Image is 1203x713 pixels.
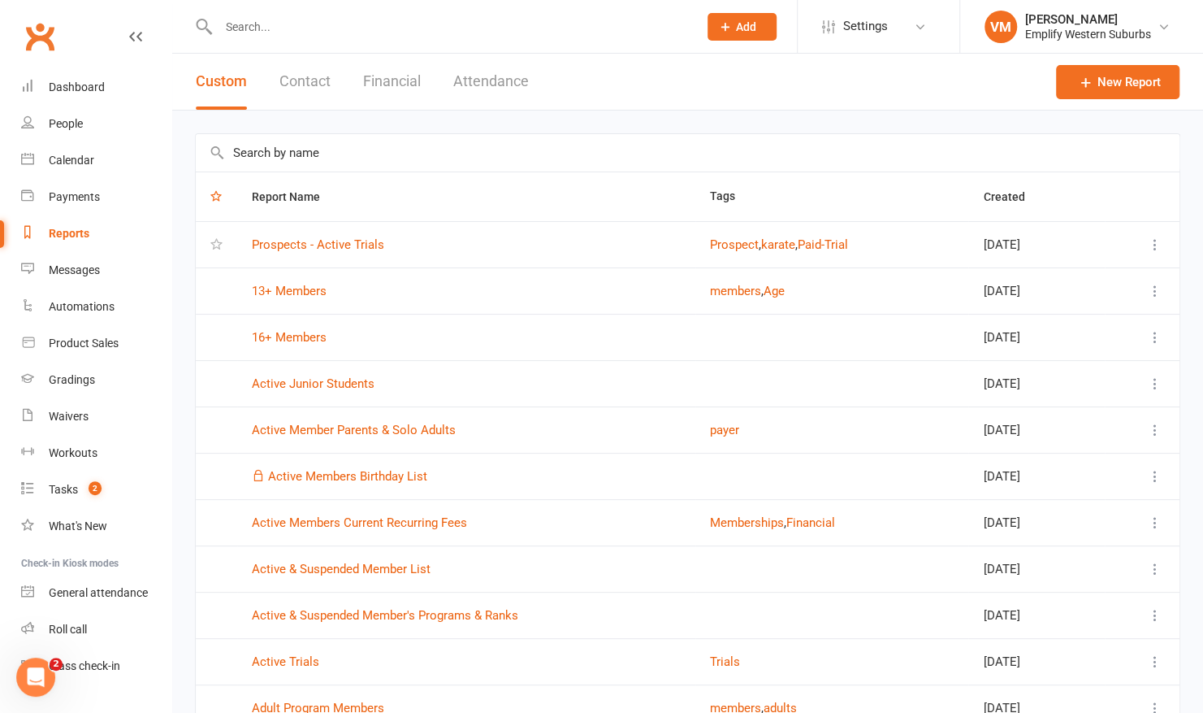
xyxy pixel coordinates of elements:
a: Active & Suspended Member List [252,562,431,576]
a: Roll call [21,611,171,648]
td: [DATE] [968,314,1104,360]
span: , [761,284,764,298]
td: [DATE] [968,360,1104,406]
td: [DATE] [968,406,1104,453]
div: What's New [49,520,107,533]
div: VM [984,11,1017,43]
a: Class kiosk mode [21,648,171,685]
a: Messages [21,252,171,289]
span: Report Name [252,190,338,203]
div: Waivers [49,410,89,423]
div: Class check-in [49,659,120,672]
div: Workouts [49,446,97,459]
button: Created [983,187,1042,207]
button: Add [708,13,777,41]
div: General attendance [49,586,148,599]
a: Product Sales [21,325,171,362]
td: [DATE] [968,546,1104,592]
button: karate [761,235,795,254]
div: Roll call [49,623,87,636]
div: Payments [49,190,100,203]
div: People [49,117,83,130]
a: Dashboard [21,69,171,106]
button: Financial [786,513,835,533]
div: Emplify Western Suburbs [1025,27,1151,41]
div: Calendar [49,154,94,167]
a: Calendar [21,142,171,179]
div: Reports [49,227,89,240]
a: People [21,106,171,142]
iframe: Intercom live chat [16,658,55,697]
button: Prospect [710,235,759,254]
span: Created [983,190,1042,203]
a: New Report [1056,65,1179,99]
button: Age [764,281,785,301]
button: Contact [279,54,331,110]
div: [PERSON_NAME] [1025,12,1151,27]
div: Messages [49,263,100,276]
div: Product Sales [49,337,119,350]
a: General attendance kiosk mode [21,575,171,611]
div: Automations [49,300,115,313]
a: 13+ Members [252,284,327,298]
div: Dashboard [49,80,105,93]
input: Search by name [196,134,1179,172]
td: [DATE] [968,499,1104,546]
a: Automations [21,289,171,325]
a: Active & Suspended Member's Programs & Ranks [252,608,518,623]
input: Search... [214,15,686,38]
button: Trials [710,652,740,672]
button: members [710,281,761,301]
span: 2 [50,658,63,671]
a: Active Members Current Recurring Fees [252,515,467,530]
span: Add [736,20,756,33]
span: , [759,237,761,252]
td: [DATE] [968,221,1104,267]
button: Memberships [710,513,784,533]
td: [DATE] [968,267,1104,314]
td: [DATE] [968,638,1104,685]
span: 2 [89,481,102,495]
button: payer [710,420,739,440]
span: , [784,515,786,530]
a: Clubworx [19,16,60,57]
a: Active Member Parents & Solo Adults [252,423,456,437]
div: Gradings [49,373,95,386]
span: Settings [843,8,888,45]
div: Tasks [49,483,78,496]
button: Custom [196,54,247,110]
a: Active Members Birthday List [268,469,427,484]
a: Tasks 2 [21,472,171,508]
button: Financial [363,54,421,110]
a: Payments [21,179,171,215]
a: Reports [21,215,171,252]
a: Workouts [21,435,171,472]
td: [DATE] [968,592,1104,638]
a: Prospects - Active Trials [252,237,384,252]
td: [DATE] [968,453,1104,499]
a: Active Junior Students [252,376,374,391]
a: What's New [21,508,171,545]
button: Attendance [453,54,529,110]
a: Gradings [21,362,171,398]
a: Active Trials [252,654,319,669]
button: Report Name [252,187,338,207]
th: Tags [695,172,968,221]
a: Waivers [21,398,171,435]
span: , [795,237,798,252]
a: 16+ Members [252,330,327,345]
button: Paid-Trial [798,235,848,254]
